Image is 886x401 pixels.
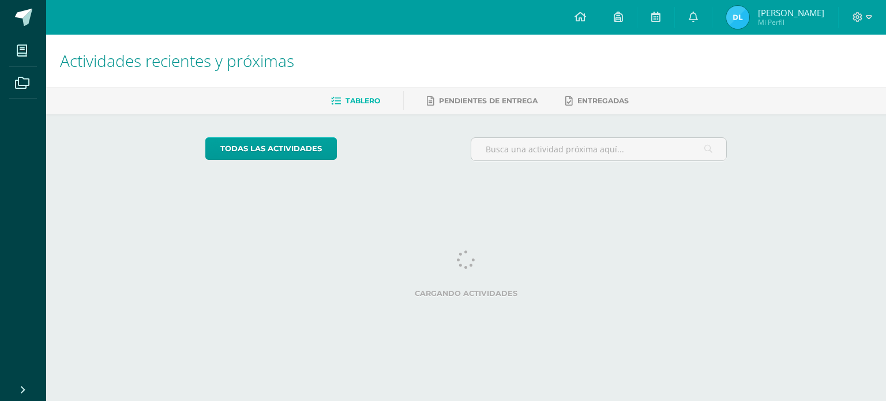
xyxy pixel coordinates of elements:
[346,96,380,105] span: Tablero
[439,96,538,105] span: Pendientes de entrega
[726,6,749,29] img: 82948c8d225089f2995c85df4085ce0b.png
[758,7,824,18] span: [PERSON_NAME]
[758,17,824,27] span: Mi Perfil
[331,92,380,110] a: Tablero
[427,92,538,110] a: Pendientes de entrega
[577,96,629,105] span: Entregadas
[60,50,294,72] span: Actividades recientes y próximas
[205,289,727,298] label: Cargando actividades
[471,138,727,160] input: Busca una actividad próxima aquí...
[205,137,337,160] a: todas las Actividades
[565,92,629,110] a: Entregadas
